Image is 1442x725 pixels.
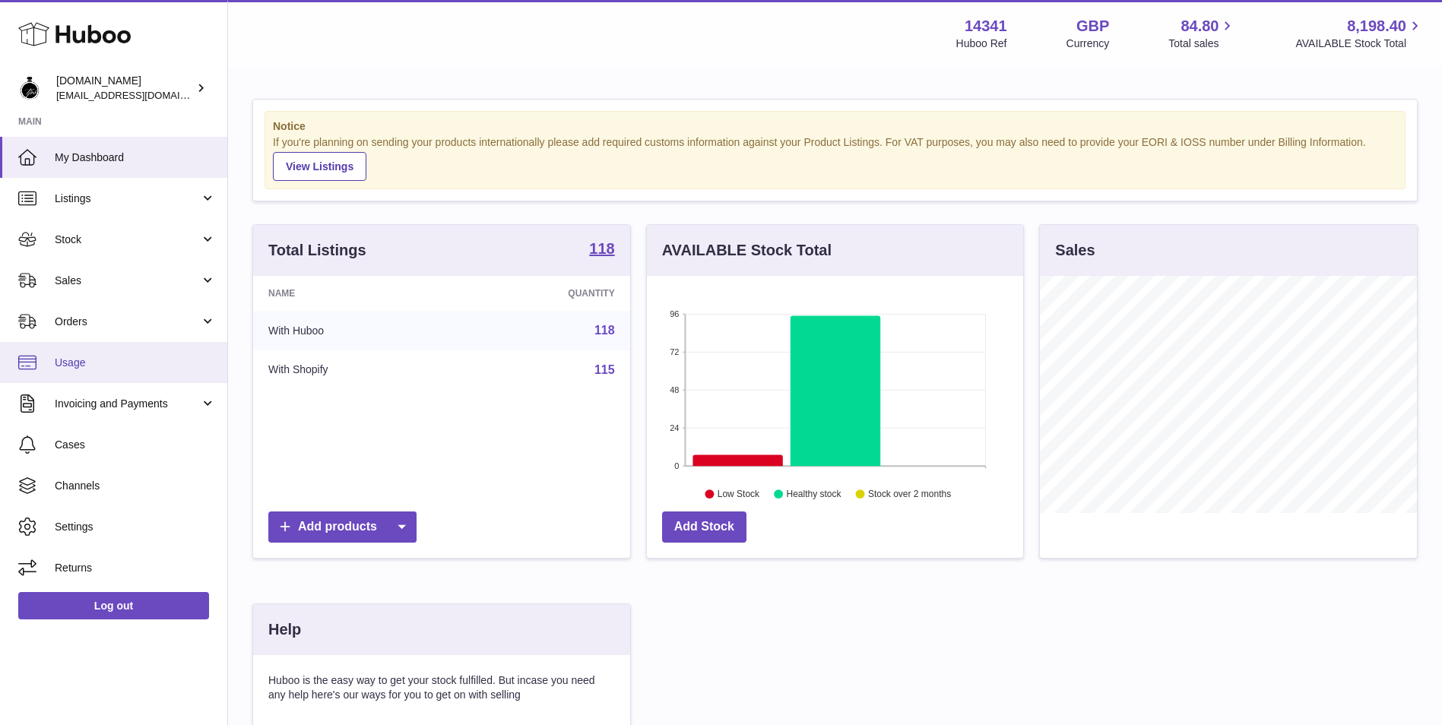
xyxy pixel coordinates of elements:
[55,397,200,411] span: Invoicing and Payments
[55,150,216,165] span: My Dashboard
[589,241,614,256] strong: 118
[662,511,746,543] a: Add Stock
[55,315,200,329] span: Orders
[965,16,1007,36] strong: 14341
[1076,16,1109,36] strong: GBP
[56,89,223,101] span: [EMAIL_ADDRESS][DOMAIN_NAME]
[18,592,209,619] a: Log out
[273,119,1397,134] strong: Notice
[1055,240,1095,261] h3: Sales
[18,77,41,100] img: internalAdmin-14341@internal.huboo.com
[589,241,614,259] a: 118
[55,520,216,534] span: Settings
[1168,16,1236,51] a: 84.80 Total sales
[718,489,760,499] text: Low Stock
[253,311,456,350] td: With Huboo
[786,489,841,499] text: Healthy stock
[268,673,615,702] p: Huboo is the easy way to get your stock fulfilled. But incase you need any help here's our ways f...
[268,240,366,261] h3: Total Listings
[1168,36,1236,51] span: Total sales
[1066,36,1110,51] div: Currency
[670,385,679,394] text: 48
[1181,16,1219,36] span: 84.80
[268,619,301,640] h3: Help
[956,36,1007,51] div: Huboo Ref
[1295,36,1424,51] span: AVAILABLE Stock Total
[1347,16,1406,36] span: 8,198.40
[253,276,456,311] th: Name
[56,74,193,103] div: [DOMAIN_NAME]
[594,363,615,376] a: 115
[1295,16,1424,51] a: 8,198.40 AVAILABLE Stock Total
[670,347,679,356] text: 72
[268,511,417,543] a: Add products
[456,276,629,311] th: Quantity
[273,135,1397,181] div: If you're planning on sending your products internationally please add required customs informati...
[868,489,951,499] text: Stock over 2 months
[55,561,216,575] span: Returns
[55,192,200,206] span: Listings
[670,309,679,318] text: 96
[273,152,366,181] a: View Listings
[55,479,216,493] span: Channels
[253,350,456,390] td: With Shopify
[670,423,679,432] text: 24
[674,461,679,470] text: 0
[55,438,216,452] span: Cases
[662,240,832,261] h3: AVAILABLE Stock Total
[55,356,216,370] span: Usage
[55,233,200,247] span: Stock
[55,274,200,288] span: Sales
[594,324,615,337] a: 118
